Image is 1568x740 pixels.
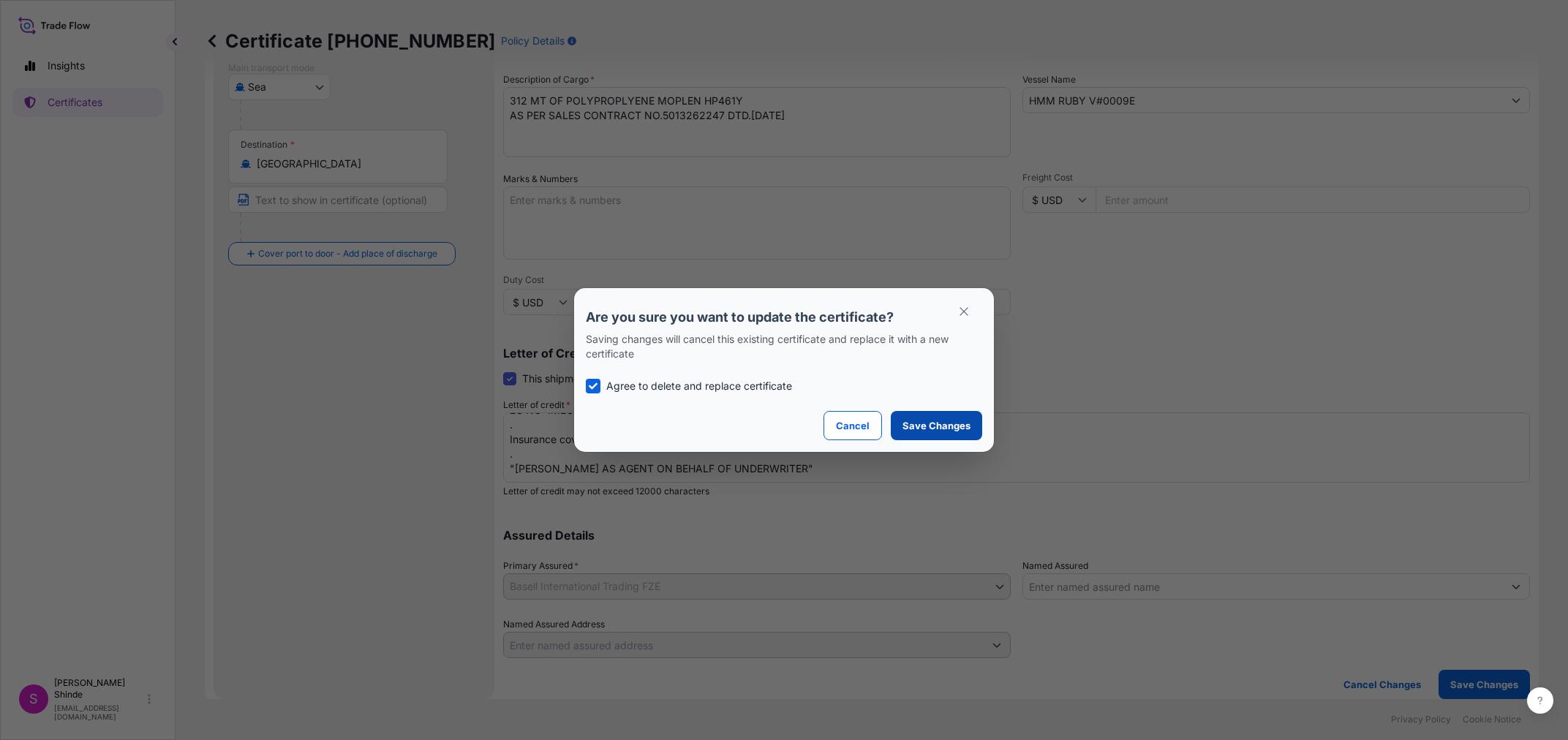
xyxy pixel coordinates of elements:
p: Agree to delete and replace certificate [606,379,792,393]
p: Cancel [836,418,870,433]
p: Saving changes will cancel this existing certificate and replace it with a new certificate [586,332,982,361]
button: Cancel [823,411,882,440]
button: Save Changes [891,411,982,440]
p: Are you sure you want to update the certificate? [586,309,982,326]
p: Save Changes [902,418,970,433]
